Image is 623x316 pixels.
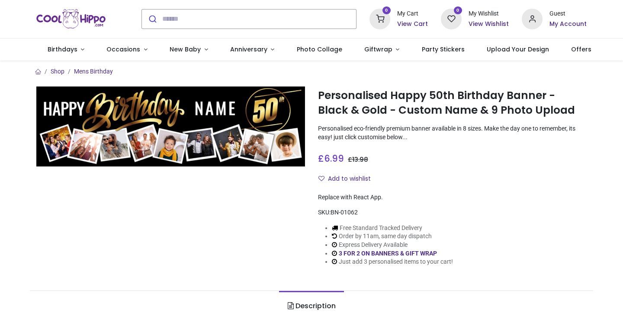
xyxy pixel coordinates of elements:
[332,241,453,249] li: Express Delivery Available
[318,88,587,118] h1: Personalised Happy 50th Birthday Banner - Black & Gold - Custom Name & 9 Photo Upload
[454,6,462,15] sup: 0
[339,250,437,257] a: 3 FOR 2 ON BANNERS & GIFT WRAP
[318,124,587,141] p: Personalised eco-friendly premium banner available in 8 sizes. Make the day one to remember, its ...
[230,45,267,54] span: Anniversary
[318,152,344,165] span: £
[487,45,549,54] span: Upload Your Design
[364,45,392,54] span: Giftwrap
[74,68,113,75] a: Mens Birthday
[382,6,391,15] sup: 0
[318,176,324,182] i: Add to wishlist
[332,224,453,233] li: Free Standard Tracked Delivery
[51,68,64,75] a: Shop
[331,209,358,216] span: BN-01062
[332,232,453,241] li: Order by 11am, same day dispatch
[332,258,453,266] li: Just add 3 personalised items to your cart!
[106,45,140,54] span: Occasions
[318,193,587,202] div: Replace with React App.
[219,38,286,61] a: Anniversary
[441,15,462,22] a: 0
[422,45,465,54] span: Party Stickers
[549,20,587,29] a: My Account
[48,45,77,54] span: Birthdays
[324,152,344,165] span: 6.99
[348,155,368,164] span: £
[397,10,428,18] div: My Cart
[571,45,591,54] span: Offers
[96,38,159,61] a: Occasions
[142,10,162,29] button: Submit
[297,45,342,54] span: Photo Collage
[36,86,305,167] img: Personalised Happy 50th Birthday Banner - Black & Gold - Custom Name & 9 Photo Upload
[469,10,509,18] div: My Wishlist
[36,7,106,31] img: Cool Hippo
[36,38,96,61] a: Birthdays
[159,38,219,61] a: New Baby
[353,38,411,61] a: Giftwrap
[549,10,587,18] div: Guest
[352,155,368,164] span: 13.98
[170,45,201,54] span: New Baby
[397,20,428,29] a: View Cart
[318,208,587,217] div: SKU:
[469,20,509,29] a: View Wishlist
[318,172,378,186] button: Add to wishlistAdd to wishlist
[36,7,106,31] a: Logo of Cool Hippo
[369,15,390,22] a: 0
